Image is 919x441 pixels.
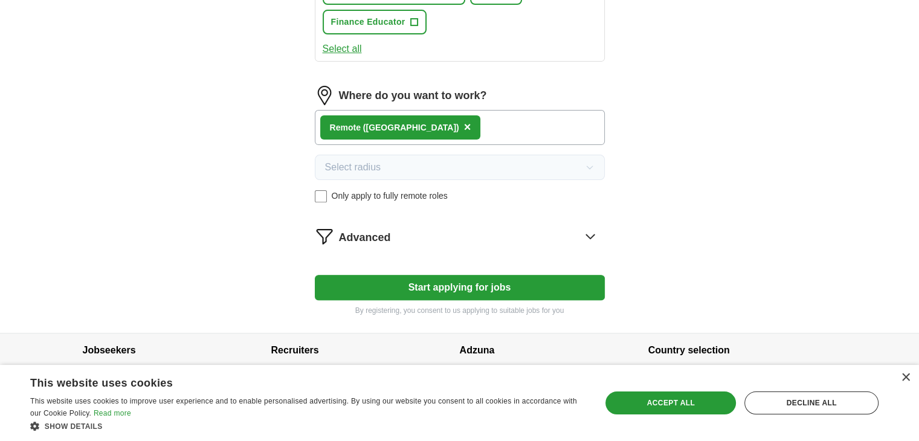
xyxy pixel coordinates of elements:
div: This website uses cookies [30,372,554,390]
p: By registering, you consent to us applying to suitable jobs for you [315,305,605,316]
img: location.png [315,86,334,105]
label: Where do you want to work? [339,88,487,104]
span: This website uses cookies to improve user experience and to enable personalised advertising. By u... [30,397,577,417]
img: filter [315,227,334,246]
button: Select radius [315,155,605,180]
button: Finance Educator [323,10,427,34]
span: × [464,120,471,134]
span: Advanced [339,230,391,246]
button: Start applying for jobs [315,275,605,300]
div: Accept all [605,391,736,414]
span: Only apply to fully remote roles [332,190,448,202]
span: Select radius [325,160,381,175]
span: Show details [45,422,103,431]
span: Finance Educator [331,16,405,28]
div: Decline all [744,391,879,414]
button: × [464,118,471,137]
a: Read more, opens a new window [94,409,131,417]
div: Show details [30,420,584,432]
div: Remote ([GEOGRAPHIC_DATA]) [330,121,459,134]
div: Close [901,373,910,382]
h4: Country selection [648,333,837,367]
button: Select all [323,42,362,56]
input: Only apply to fully remote roles [315,190,327,202]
